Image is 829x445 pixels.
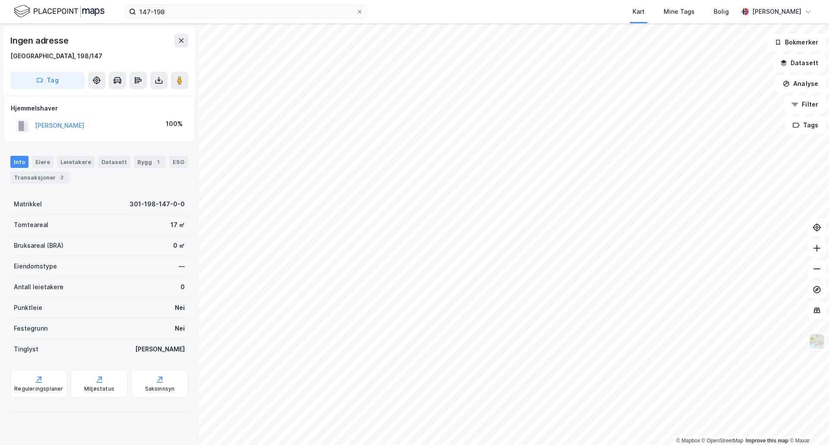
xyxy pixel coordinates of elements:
[767,34,826,51] button: Bokmerker
[14,385,63,392] div: Reguleringsplaner
[14,4,104,19] img: logo.f888ab2527a4732fd821a326f86c7f29.svg
[175,303,185,313] div: Nei
[14,323,47,334] div: Festegrunn
[14,282,63,292] div: Antall leietakere
[14,261,57,271] div: Eiendomstype
[14,344,38,354] div: Tinglyst
[98,156,130,168] div: Datasett
[786,404,829,445] iframe: Chat Widget
[786,404,829,445] div: Kontrollprogram for chat
[784,96,826,113] button: Filter
[10,34,70,47] div: Ingen adresse
[752,6,801,17] div: [PERSON_NAME]
[773,54,826,72] button: Datasett
[57,173,66,182] div: 2
[84,385,114,392] div: Miljøstatus
[633,6,645,17] div: Kart
[179,261,185,271] div: —
[702,438,744,444] a: OpenStreetMap
[136,5,356,18] input: Søk på adresse, matrikkel, gårdeiere, leietakere eller personer
[171,220,185,230] div: 17 ㎡
[809,333,825,350] img: Z
[14,220,48,230] div: Tomteareal
[57,156,95,168] div: Leietakere
[32,156,54,168] div: Eiere
[676,438,700,444] a: Mapbox
[14,303,42,313] div: Punktleie
[10,72,85,89] button: Tag
[11,103,188,114] div: Hjemmelshaver
[10,51,102,61] div: [GEOGRAPHIC_DATA], 198/147
[10,156,28,168] div: Info
[180,282,185,292] div: 0
[166,119,183,129] div: 100%
[775,75,826,92] button: Analyse
[135,344,185,354] div: [PERSON_NAME]
[145,385,175,392] div: Saksinnsyn
[714,6,729,17] div: Bolig
[664,6,695,17] div: Mine Tags
[14,240,63,251] div: Bruksareal (BRA)
[785,117,826,134] button: Tags
[10,171,70,183] div: Transaksjoner
[175,323,185,334] div: Nei
[169,156,188,168] div: ESG
[134,156,166,168] div: Bygg
[14,199,42,209] div: Matrikkel
[173,240,185,251] div: 0 ㎡
[154,158,162,166] div: 1
[130,199,185,209] div: 301-198-147-0-0
[746,438,788,444] a: Improve this map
